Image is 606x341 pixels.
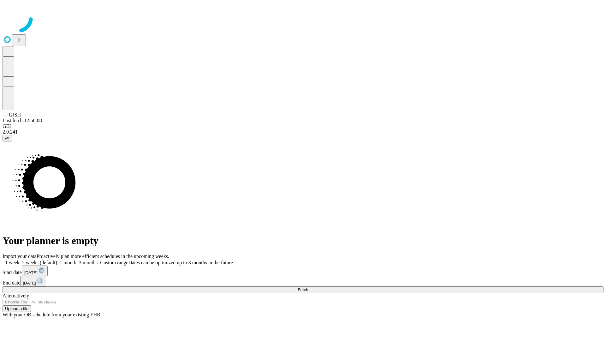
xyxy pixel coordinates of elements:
[5,136,9,141] span: @
[60,260,76,265] span: 1 month
[3,129,603,135] div: 2.0.241
[3,118,42,123] span: Last fetch: 12:50:08
[3,235,603,247] h1: Your planner is empty
[3,135,12,141] button: @
[22,260,57,265] span: 2 weeks (default)
[128,260,234,265] span: Dates can be optimized up to 3 months in the future.
[3,123,603,129] div: GEI
[3,305,31,312] button: Upload a file
[3,276,603,286] div: End date
[100,260,128,265] span: Custom range
[298,287,308,292] span: Fetch
[3,266,603,276] div: Start date
[37,254,169,259] span: Proactively plan more efficient schedules in the upcoming weeks.
[23,281,36,285] span: [DATE]
[20,276,46,286] button: [DATE]
[3,312,100,317] span: With your OR schedule from your existing EHR
[24,270,38,275] span: [DATE]
[3,286,603,293] button: Fetch
[79,260,98,265] span: 3 months
[3,254,37,259] span: Import your data
[5,260,20,265] span: 1 week
[9,112,21,117] span: GJSH
[3,293,29,298] span: Alternatively
[22,266,48,276] button: [DATE]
